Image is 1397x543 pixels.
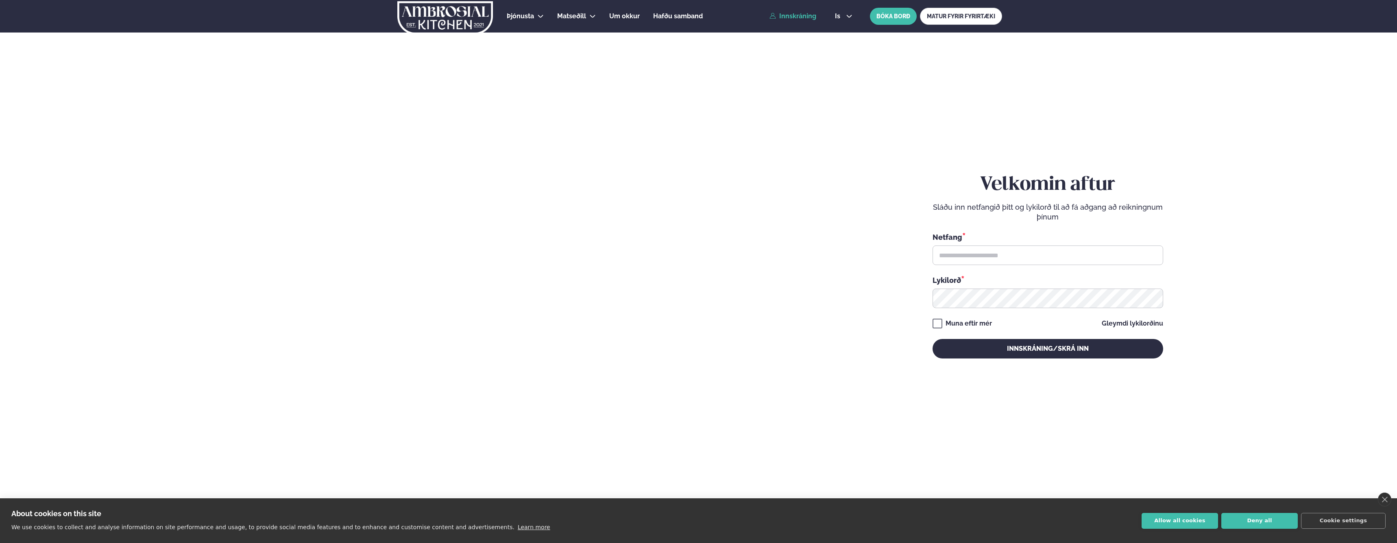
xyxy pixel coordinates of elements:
a: Hafðu samband [653,11,703,21]
a: MATUR FYRIR FYRIRTÆKI [920,8,1002,25]
h2: Velkomin á Ambrosial kitchen! [24,397,193,465]
a: Innskráning [769,13,816,20]
button: is [828,13,859,20]
img: logo [397,1,494,35]
span: Þjónusta [507,12,534,20]
p: We use cookies to collect and analyse information on site performance and usage, to provide socia... [11,524,514,530]
strong: About cookies on this site [11,509,101,518]
button: Deny all [1221,513,1298,529]
button: Innskráning/Skrá inn [933,339,1163,358]
a: Matseðill [557,11,586,21]
a: close [1378,493,1391,506]
span: Hafðu samband [653,12,703,20]
a: Um okkur [609,11,640,21]
span: is [835,13,843,20]
a: Þjónusta [507,11,534,21]
button: Cookie settings [1301,513,1386,529]
a: Learn more [518,524,550,530]
div: Lykilorð [933,275,1163,285]
button: BÓKA BORÐ [870,8,917,25]
div: Netfang [933,232,1163,242]
p: Sláðu inn netfangið þitt og lykilorð til að fá aðgang að reikningnum þínum [933,202,1163,222]
span: Um okkur [609,12,640,20]
a: Gleymdi lykilorðinu [1102,320,1163,327]
span: Matseðill [557,12,586,20]
p: Ef eitthvað sameinar fólk, þá er [PERSON_NAME] matarferðalag. [24,475,193,494]
h2: Velkomin aftur [933,174,1163,196]
button: Allow all cookies [1142,513,1218,529]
